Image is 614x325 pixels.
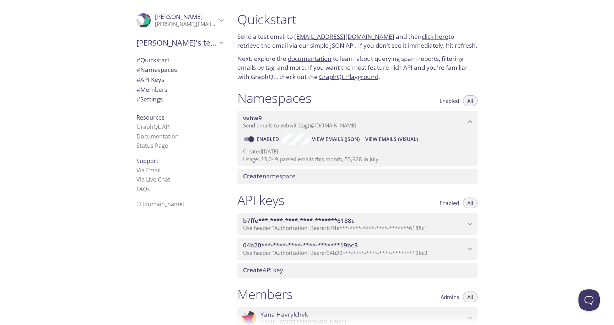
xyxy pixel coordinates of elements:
h1: Namespaces [237,90,312,106]
span: # [136,65,140,74]
button: All [463,198,478,208]
span: vvbw9 [243,114,262,122]
span: # [136,56,140,64]
div: Skelar's team [131,33,229,52]
span: Quickstart [136,56,169,64]
span: vvbw9 [280,122,297,129]
div: Create namespace [237,169,478,184]
span: API Keys [136,75,164,84]
div: Anton [131,9,229,32]
button: View Emails (Visual) [362,133,421,145]
a: documentation [288,54,332,63]
span: API key [243,266,283,274]
p: Created [DATE] [243,148,472,155]
a: click here [422,32,448,41]
span: Resources [136,114,165,121]
span: View Emails (Visual) [365,135,418,143]
div: API Keys [131,75,229,85]
div: Quickstart [131,55,229,65]
span: [PERSON_NAME]'s team [136,38,217,48]
p: Usage: 23,049 parsed emails this month, 55,928 in July [243,156,472,163]
button: View Emails (JSON) [309,133,362,145]
a: Via Live Chat [136,175,170,183]
h1: Members [237,286,293,302]
a: [EMAIL_ADDRESS][DOMAIN_NAME] [294,32,394,41]
h1: API keys [237,192,285,208]
div: Create API Key [237,263,478,278]
p: Send a test email to and then to retrieve the email via our simple JSON API. If you don't see it ... [237,32,478,50]
span: [PERSON_NAME] [155,12,203,21]
span: namespace [243,172,296,180]
button: Admins [436,292,463,302]
span: s [147,185,150,193]
span: Namespaces [136,65,177,74]
a: GraphQL API [136,123,171,131]
div: vvbw9 namespace [237,111,478,133]
span: Create [243,266,263,274]
a: Documentation [136,132,179,140]
span: # [136,95,140,103]
button: Enabled [435,95,463,106]
span: Create [243,172,263,180]
button: All [463,95,478,106]
a: GraphQL Playground [319,73,378,81]
span: Members [136,85,167,94]
a: Status Page [136,142,168,150]
span: # [136,75,140,84]
span: # [136,85,140,94]
span: © [DOMAIN_NAME] [136,200,184,208]
h1: Quickstart [237,11,478,27]
span: Settings [136,95,163,103]
button: All [463,292,478,302]
a: Enabled [255,136,282,142]
p: Next: explore the to learn about querying spam reports, filtering emails by tag, and more. If you... [237,54,478,82]
div: Team Settings [131,94,229,104]
span: Support [136,157,158,165]
button: Enabled [435,198,463,208]
span: View Emails (JSON) [312,135,360,143]
a: Via Email [136,166,161,174]
iframe: Help Scout Beacon - Open [578,289,600,311]
a: FAQ [136,185,150,193]
div: Members [131,85,229,95]
span: Send emails to . {tag} @[DOMAIN_NAME] [243,122,356,129]
div: Namespaces [131,65,229,75]
span: Yana Havrylchyk [260,311,308,319]
p: [PERSON_NAME][EMAIL_ADDRESS][DOMAIN_NAME] [155,21,217,28]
